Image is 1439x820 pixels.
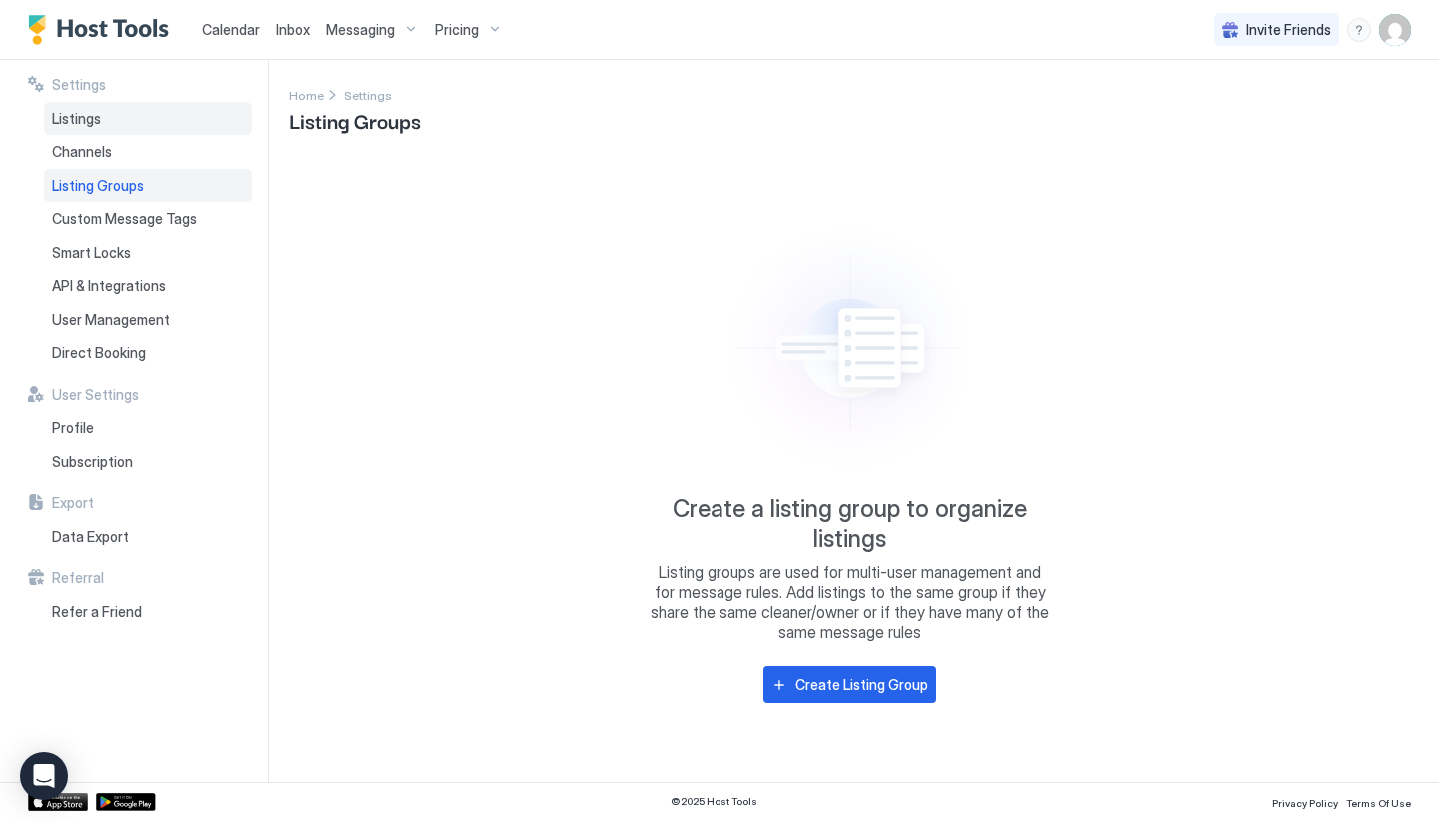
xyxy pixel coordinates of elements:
button: Create Listing Group [763,666,936,703]
a: Subscription [44,445,252,479]
a: App Store [28,793,88,811]
a: Data Export [44,520,252,554]
span: Privacy Policy [1272,797,1338,809]
div: User profile [1379,14,1411,46]
a: Google Play Store [96,793,156,811]
a: User Management [44,303,252,337]
span: Export [52,494,94,512]
a: Terms Of Use [1346,791,1411,812]
a: Calendar [202,19,260,40]
a: Host Tools Logo [28,15,178,45]
span: Direct Booking [52,344,146,362]
a: Direct Booking [44,336,252,370]
span: API & Integrations [52,277,166,295]
a: Custom Message Tags [44,202,252,236]
a: Profile [44,411,252,445]
span: Listing Groups [289,105,421,135]
span: Referral [52,569,104,587]
a: Settings [344,84,392,105]
span: Listings [52,110,101,128]
a: Listing Groups [44,169,252,203]
span: Profile [52,419,94,437]
a: Home [289,84,324,105]
a: Inbox [276,19,310,40]
a: Refer a Friend [44,595,252,629]
span: User Settings [52,386,139,404]
span: Messaging [326,21,395,39]
span: Create a listing group to organize listings [651,494,1050,554]
span: User Management [52,311,170,329]
span: Refer a Friend [52,603,142,621]
span: Settings [52,76,106,94]
span: Pricing [435,21,479,39]
div: menu [1347,18,1371,42]
span: Smart Locks [52,244,131,262]
span: Data Export [52,528,129,546]
span: Subscription [52,453,133,471]
a: API & Integrations [44,269,252,303]
span: © 2025 Host Tools [671,795,757,808]
div: Breadcrumb [289,84,324,105]
span: Invite Friends [1246,21,1331,39]
span: Terms Of Use [1346,797,1411,809]
a: Channels [44,135,252,169]
span: Inbox [276,21,310,38]
span: Custom Message Tags [52,210,197,228]
span: Home [289,88,324,103]
span: Calendar [202,21,260,38]
a: Listings [44,102,252,136]
span: Listing groups are used for multi-user management and for message rules. Add listings to the same... [651,562,1050,642]
span: Settings [344,88,392,103]
div: Open Intercom Messenger [20,752,68,800]
div: Breadcrumb [344,84,392,105]
span: Channels [52,143,112,161]
a: Privacy Policy [1272,791,1338,812]
a: Smart Locks [44,236,252,270]
span: Listing Groups [52,177,144,195]
div: Create Listing Group [795,674,928,695]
